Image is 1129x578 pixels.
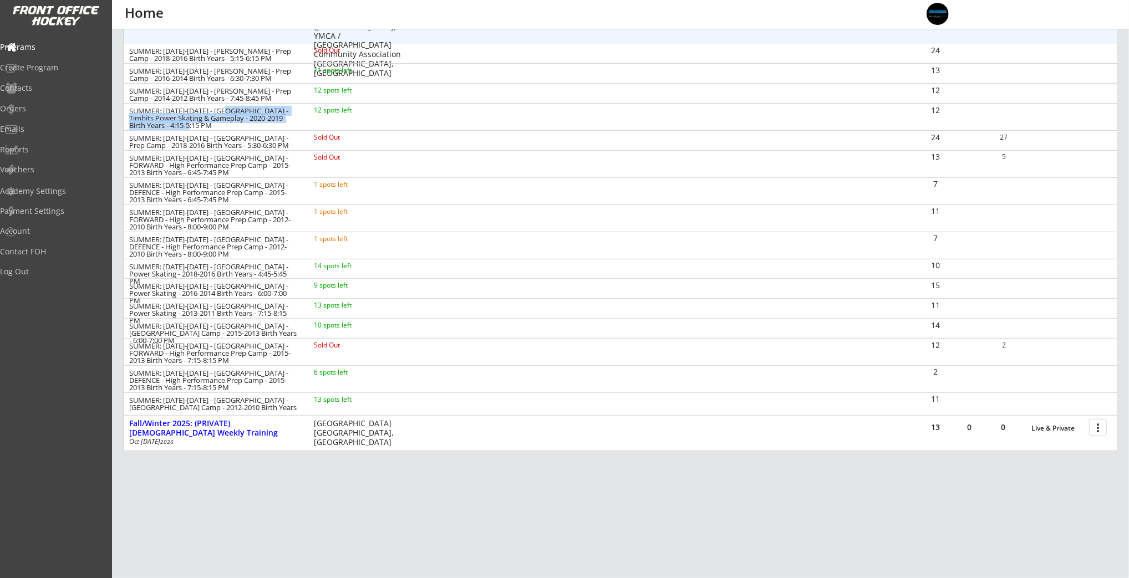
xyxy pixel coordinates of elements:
[129,419,302,438] div: Fall/Winter 2025: (PRIVATE) [DEMOGRAPHIC_DATA] Weekly Training
[988,342,1020,349] div: 2
[314,419,401,447] div: [GEOGRAPHIC_DATA] [GEOGRAPHIC_DATA], [GEOGRAPHIC_DATA]
[919,47,952,54] div: 24
[129,263,299,285] div: SUMMER: [DATE]-[DATE] - [GEOGRAPHIC_DATA] - Power Skating - 2018-2016 Birth Years - 4:45-5:45 PM
[129,88,299,102] div: SUMMER: [DATE]-[DATE] - [PERSON_NAME] - Prep Camp - 2014-2012 Birth Years - 7:45-8:45 PM
[919,282,952,289] div: 15
[314,67,385,74] div: 11 spots left
[129,108,299,129] div: SUMMER: [DATE]-[DATE] - [GEOGRAPHIC_DATA] - Timbits Power Skating & Gameplay - 2020-2019 Birth Ye...
[314,134,385,141] div: Sold Out
[160,438,174,446] em: 2026
[129,155,299,176] div: SUMMER: [DATE]-[DATE] - [GEOGRAPHIC_DATA] - FORWARD - High Performance Prep Camp - 2015-2013 Birt...
[919,180,952,188] div: 7
[129,397,299,418] div: SUMMER: [DATE]-[DATE] - [GEOGRAPHIC_DATA] - [GEOGRAPHIC_DATA] Camp - 2012-2010 Birth Years - 8:30...
[129,182,299,203] div: SUMMER: [DATE]-[DATE] - [GEOGRAPHIC_DATA] - DEFENCE - High Performance Prep Camp - 2015-2013 Birt...
[988,154,1020,160] div: 5
[919,106,952,114] div: 12
[129,209,299,231] div: SUMMER: [DATE]-[DATE] - [GEOGRAPHIC_DATA] - FORWARD - High Performance Prep Camp - 2012-2010 Birt...
[314,369,385,376] div: 6 spots left
[919,368,952,376] div: 2
[919,134,952,141] div: 24
[129,303,299,324] div: SUMMER: [DATE]-[DATE] - [GEOGRAPHIC_DATA] - Power Skating - 2013-2011 Birth Years - 7:15-8:15 PM
[129,323,299,344] div: SUMMER: [DATE]-[DATE] - [GEOGRAPHIC_DATA] - [GEOGRAPHIC_DATA] Camp - 2015-2013 Birth Years - 6:00...
[953,423,986,431] div: 0
[314,154,385,161] div: Sold Out
[129,48,299,62] div: SUMMER: [DATE]-[DATE] - [PERSON_NAME] - Prep Camp - 2018-2016 Birth Years - 5:15-6:15 PM
[1089,419,1107,436] button: more_vert
[129,283,299,304] div: SUMMER: [DATE]-[DATE] - [GEOGRAPHIC_DATA] - Power Skating - 2016-2014 Birth Years - 6:00-7:00 PM
[314,87,385,94] div: 12 spots left
[314,236,385,242] div: 1 spots left
[1031,424,1084,432] div: Live & Private
[314,322,385,329] div: 10 spots left
[919,207,952,215] div: 11
[314,342,385,349] div: Sold Out
[919,341,952,349] div: 12
[986,423,1020,431] div: 0
[129,342,299,364] div: SUMMER: [DATE]-[DATE] - [GEOGRAPHIC_DATA] - FORWARD - High Performance Prep Camp - 2015-2013 Birt...
[919,262,952,269] div: 10
[919,395,952,403] div: 11
[314,47,385,54] div: Sold Out
[129,370,299,391] div: SUMMER: [DATE]-[DATE] - [GEOGRAPHIC_DATA] -DEFENCE - High Performance Prep Camp - 2015-2013 Birth...
[314,302,385,309] div: 13 spots left
[919,153,952,161] div: 13
[314,181,385,188] div: 1 spots left
[919,301,952,309] div: 11
[314,208,385,215] div: 1 spots left
[988,134,1020,141] div: 27
[129,438,299,445] div: Oct [DATE]
[314,263,385,269] div: 14 spots left
[129,236,299,258] div: SUMMER: [DATE]-[DATE] - [GEOGRAPHIC_DATA] - DEFENCE - High Performance Prep Camp - 2012-2010 Birt...
[314,396,385,403] div: 13 spots left
[919,86,952,94] div: 12
[314,107,385,114] div: 12 spots left
[919,321,952,329] div: 14
[129,68,299,82] div: SUMMER: [DATE]-[DATE] - [PERSON_NAME] - Prep Camp - 2016-2014 Birth Years - 6:30-7:30 PM
[919,234,952,242] div: 7
[919,423,952,431] div: 13
[314,282,385,289] div: 9 spots left
[919,67,952,74] div: 13
[129,135,299,149] div: SUMMER: [DATE]-[DATE] - [GEOGRAPHIC_DATA] - Prep Camp - 2018-2016 Birth Years - 5:30-6:30 PM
